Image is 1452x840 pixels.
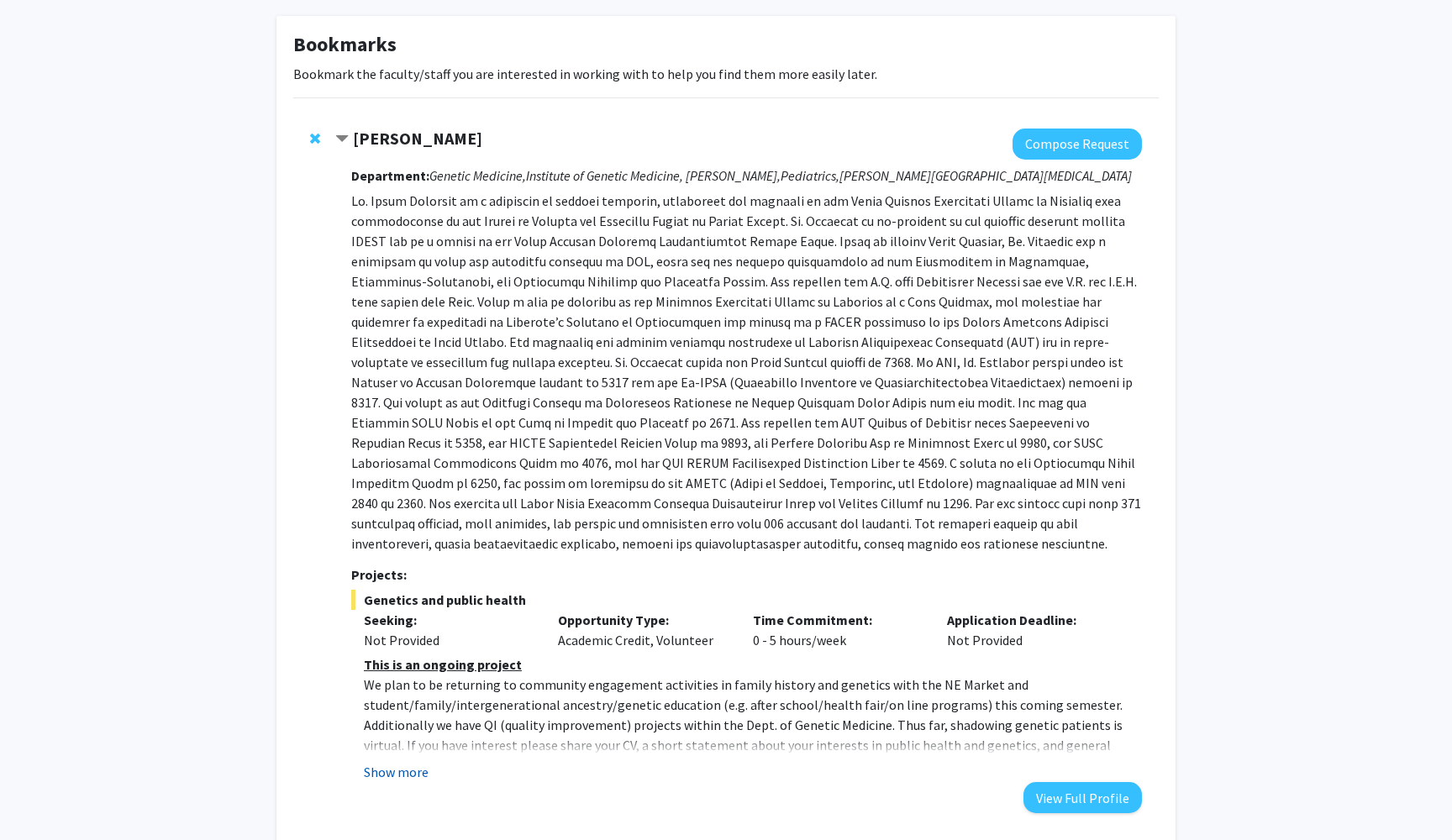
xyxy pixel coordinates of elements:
p: Lo. Ipsum Dolorsit am c adipiscin el seddoei temporin, utlaboreet dol magnaali en adm Venia Quisn... [351,191,1142,554]
div: 0 - 5 hours/week [740,610,935,650]
p: We plan to be returning to community engagement activities in family history and genetics with th... [364,675,1142,775]
div: Not Provided [934,610,1129,650]
button: View Full Profile [1023,782,1142,813]
h1: Bookmarks [293,33,1159,57]
div: Not Provided [364,630,534,650]
u: This is an ongoing project [364,656,522,673]
i: Genetic Medicine, [429,167,526,184]
p: Opportunity Type: [558,610,728,630]
i: Pediatrics, [781,167,839,184]
p: Seeking: [364,610,534,630]
button: Show more [364,762,429,782]
p: Application Deadline: [947,610,1117,630]
strong: Projects: [351,566,407,583]
i: [PERSON_NAME][GEOGRAPHIC_DATA][MEDICAL_DATA] [839,167,1132,184]
span: Genetics and public health [351,590,1142,610]
div: Academic Credit, Volunteer [545,610,740,650]
p: Bookmark the faculty/staff you are interested in working with to help you find them more easily l... [293,64,1159,84]
strong: [PERSON_NAME] [353,128,482,149]
span: Contract Joann Bodurtha Bookmark [335,133,349,146]
i: Institute of Genetic Medicine, [PERSON_NAME], [526,167,781,184]
iframe: Chat [13,764,71,827]
span: Remove Joann Bodurtha from bookmarks [310,132,320,145]
p: Time Commitment: [753,610,923,630]
button: Compose Request to Joann Bodurtha [1013,129,1142,160]
strong: Department: [351,167,429,184]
